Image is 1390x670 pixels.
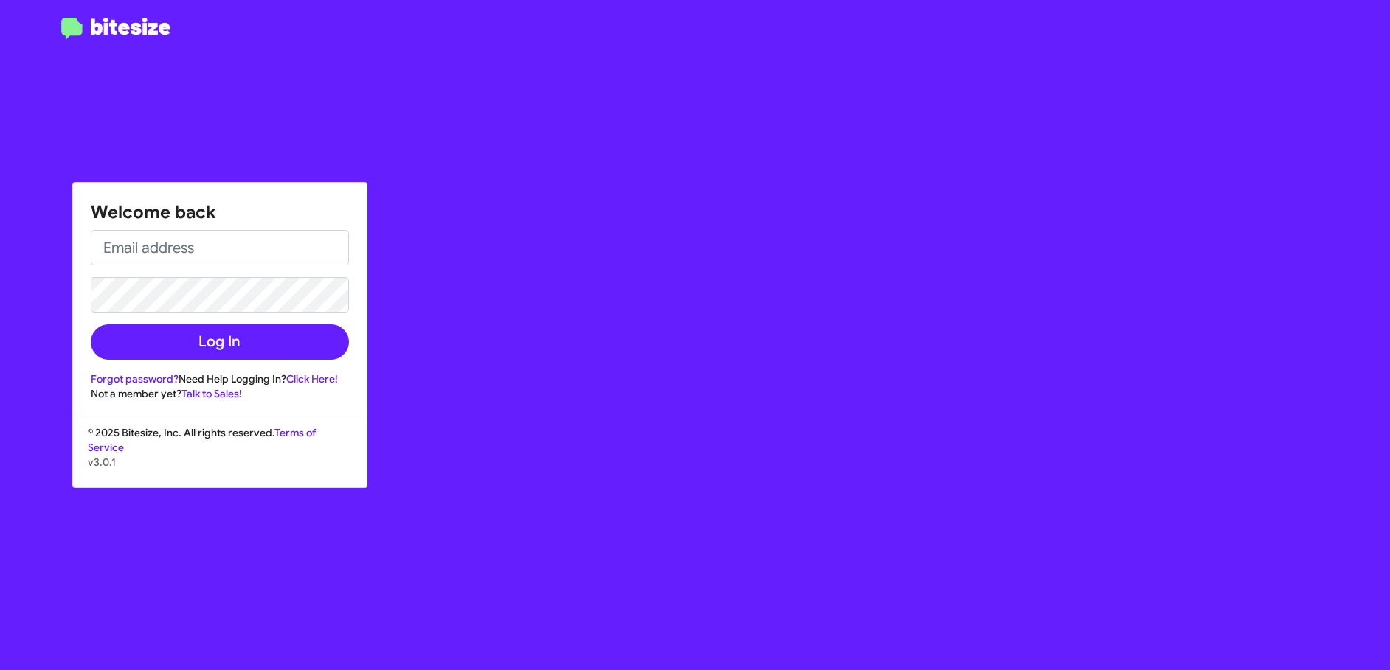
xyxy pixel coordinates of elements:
[73,425,367,487] div: © 2025 Bitesize, Inc. All rights reserved.
[91,371,349,386] div: Need Help Logging In?
[88,455,352,470] p: v3.0.1
[91,324,349,360] button: Log In
[286,372,338,385] a: Click Here!
[91,200,349,224] h1: Welcome back
[91,386,349,401] div: Not a member yet?
[88,426,316,454] a: Terms of Service
[91,230,349,265] input: Email address
[181,387,242,400] a: Talk to Sales!
[91,372,179,385] a: Forgot password?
